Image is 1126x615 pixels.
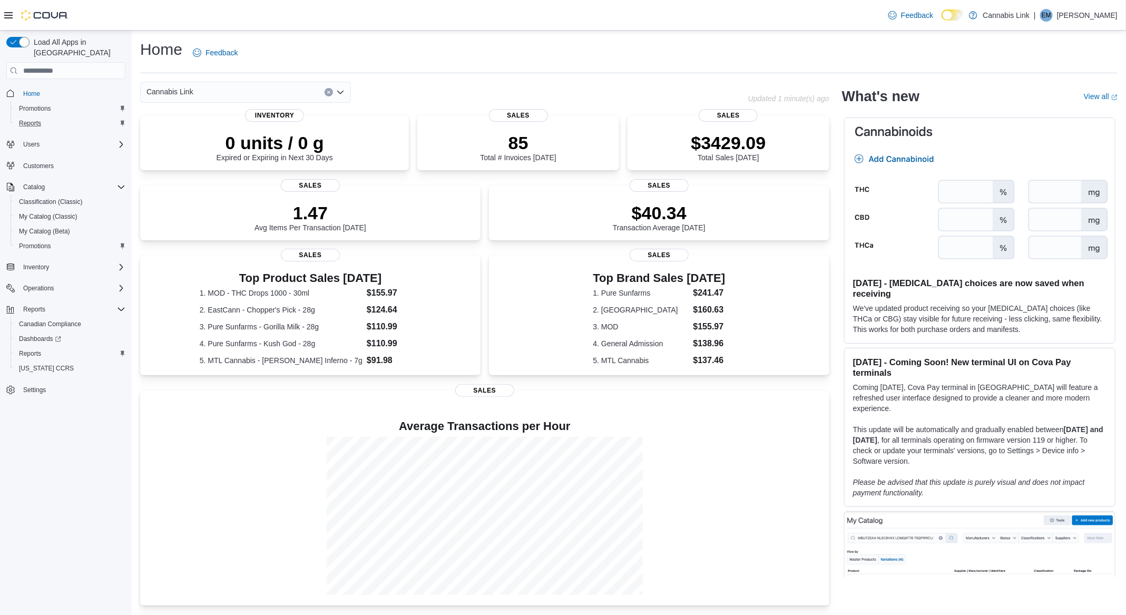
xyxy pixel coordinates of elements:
span: Sales [281,249,340,261]
p: We've updated product receiving so your [MEDICAL_DATA] choices (like THCa or CBG) stay visible fo... [853,303,1107,335]
span: My Catalog (Classic) [19,212,77,221]
span: Canadian Compliance [19,320,81,328]
dt: 1. MOD - THC Drops 1000 - 30ml [200,288,363,298]
h4: Average Transactions per Hour [149,420,821,433]
p: 0 units / 0 g [217,132,333,153]
h1: Home [140,39,182,60]
span: Customers [19,159,125,172]
p: $40.34 [613,202,706,223]
h2: What's new [842,88,919,105]
span: Load All Apps in [GEOGRAPHIC_DATA] [30,37,125,58]
button: Users [19,138,44,151]
a: Promotions [15,240,55,252]
span: Catalog [19,181,125,193]
a: Home [19,87,44,100]
button: Promotions [11,239,130,253]
button: Catalog [2,180,130,194]
dd: $124.64 [367,304,421,316]
dt: 4. General Admission [593,338,689,349]
dt: 1. Pure Sunfarms [593,288,689,298]
a: Feedback [189,42,242,63]
span: Washington CCRS [15,362,125,375]
span: Settings [19,383,125,396]
a: Reports [15,117,45,130]
span: My Catalog (Beta) [19,227,70,236]
a: View allExternal link [1084,92,1118,101]
a: Reports [15,347,45,360]
button: My Catalog (Classic) [11,209,130,224]
span: [US_STATE] CCRS [19,364,74,373]
dd: $138.96 [693,337,726,350]
button: Customers [2,158,130,173]
dt: 4. Pure Sunfarms - Kush God - 28g [200,338,363,349]
span: Home [19,86,125,100]
span: Canadian Compliance [15,318,125,330]
button: Inventory [2,260,130,275]
button: Operations [2,281,130,296]
img: Cova [21,10,68,21]
span: Inventory [23,263,49,271]
span: Settings [23,386,46,394]
span: Inventory [19,261,125,274]
strong: [DATE] and [DATE] [853,425,1103,444]
p: [PERSON_NAME] [1057,9,1118,22]
span: Cannabis Link [146,85,193,98]
dd: $110.99 [367,337,421,350]
button: Reports [11,116,130,131]
div: Transaction Average [DATE] [613,202,706,232]
span: Reports [15,117,125,130]
span: Users [19,138,125,151]
button: Open list of options [336,88,345,96]
span: Reports [19,303,125,316]
span: Dashboards [15,333,125,345]
span: Sales [455,384,514,397]
button: Clear input [325,88,333,96]
button: Home [2,85,130,101]
button: Canadian Compliance [11,317,130,331]
dt: 3. MOD [593,321,689,332]
a: Promotions [15,102,55,115]
span: Sales [489,109,548,122]
button: Classification (Classic) [11,194,130,209]
span: Catalog [23,183,45,191]
a: Settings [19,384,50,396]
h3: [DATE] - Coming Soon! New terminal UI on Cova Pay terminals [853,357,1107,378]
p: | [1034,9,1036,22]
button: Users [2,137,130,152]
button: My Catalog (Beta) [11,224,130,239]
span: Users [23,140,40,149]
dd: $137.46 [693,354,726,367]
span: Classification (Classic) [19,198,83,206]
nav: Complex example [6,81,125,425]
span: Customers [23,162,54,170]
a: My Catalog (Beta) [15,225,74,238]
div: Total Sales [DATE] [691,132,766,162]
span: Dashboards [19,335,61,343]
svg: External link [1111,94,1118,101]
p: Cannabis Link [983,9,1030,22]
a: Dashboards [15,333,65,345]
span: Reports [19,349,41,358]
span: Inventory [245,109,304,122]
dd: $155.97 [693,320,726,333]
dd: $110.99 [367,320,421,333]
span: Promotions [15,240,125,252]
button: Reports [2,302,130,317]
button: Catalog [19,181,49,193]
p: 85 [480,132,556,153]
span: My Catalog (Beta) [15,225,125,238]
div: Eric Moores [1040,9,1053,22]
span: Sales [630,249,689,261]
span: EM [1042,9,1051,22]
span: Promotions [15,102,125,115]
span: Sales [281,179,340,192]
span: Operations [19,282,125,295]
span: My Catalog (Classic) [15,210,125,223]
em: Please be advised that this update is purely visual and does not impact payment functionality. [853,478,1085,497]
div: Total # Invoices [DATE] [480,132,556,162]
a: Canadian Compliance [15,318,85,330]
dd: $241.47 [693,287,726,299]
a: My Catalog (Classic) [15,210,82,223]
p: 1.47 [254,202,366,223]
